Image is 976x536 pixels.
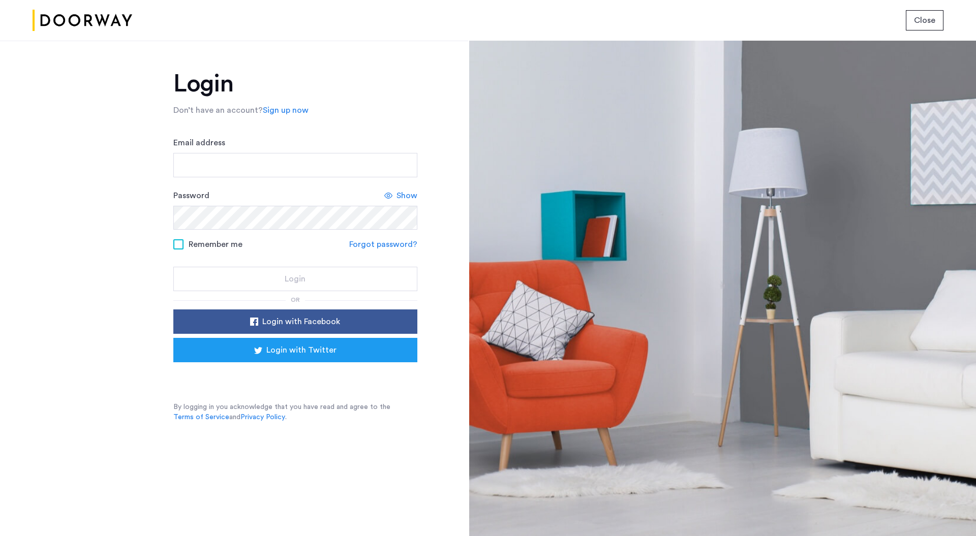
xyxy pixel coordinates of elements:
[285,273,306,285] span: Login
[291,297,300,303] span: or
[173,402,417,422] p: By logging in you acknowledge that you have read and agree to the and .
[173,338,417,362] button: button
[173,267,417,291] button: button
[173,190,209,202] label: Password
[173,412,229,422] a: Terms of Service
[173,106,263,114] span: Don’t have an account?
[263,104,309,116] a: Sign up now
[349,238,417,250] a: Forgot password?
[173,72,417,96] h1: Login
[262,316,340,328] span: Login with Facebook
[189,238,242,250] span: Remember me
[173,309,417,334] button: button
[33,2,132,40] img: logo
[906,10,943,30] button: button
[396,190,417,202] span: Show
[266,344,337,356] span: Login with Twitter
[240,412,285,422] a: Privacy Policy
[173,137,225,149] label: Email address
[914,14,935,26] span: Close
